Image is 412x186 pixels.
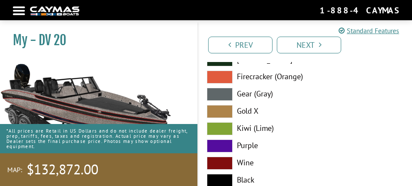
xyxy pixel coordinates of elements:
[13,32,176,48] h1: My - DV 20
[207,71,403,84] label: Firecracker (Orange)
[206,35,412,53] ul: Pagination
[6,124,191,153] p: *All prices are Retail in US Dollars and do not include dealer freight, prep, tariffs, fees, taxe...
[30,6,79,15] img: white-logo-c9c8dbefe5ff5ceceb0f0178aa75bf4bb51f6bca0971e226c86eb53dfe498488.png
[208,37,273,53] a: Prev
[207,105,403,118] label: Gold X
[27,161,98,179] span: $132,872.00
[320,5,399,16] div: 1-888-4CAYMAS
[7,165,22,174] span: MAP:
[207,139,403,152] label: Purple
[207,122,403,135] label: Kiwi (Lime)
[339,25,399,36] a: Standard Features
[277,37,341,53] a: Next
[207,157,403,170] label: Wine
[207,88,403,101] label: Gear (Gray)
